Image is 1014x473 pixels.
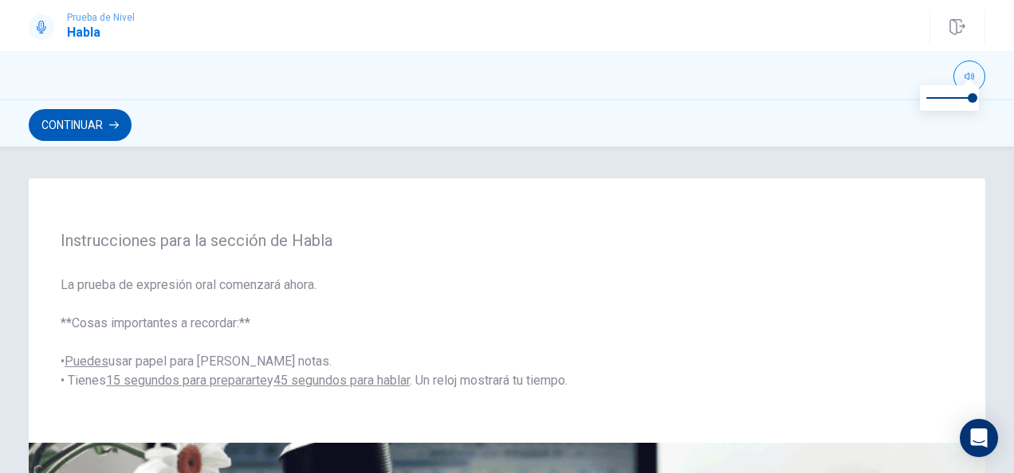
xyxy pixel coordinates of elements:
[61,276,953,390] span: La prueba de expresión oral comenzará ahora. **Cosas importantes a recordar:** • usar papel para ...
[29,109,132,141] button: Continuar
[61,231,953,250] span: Instrucciones para la sección de Habla
[67,12,135,23] span: Prueba de Nivel
[273,373,410,388] u: 45 segundos para hablar
[67,23,135,42] h1: Habla
[960,419,998,457] div: Open Intercom Messenger
[106,373,267,388] u: 15 segundos para prepararte
[65,354,108,369] u: Puedes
